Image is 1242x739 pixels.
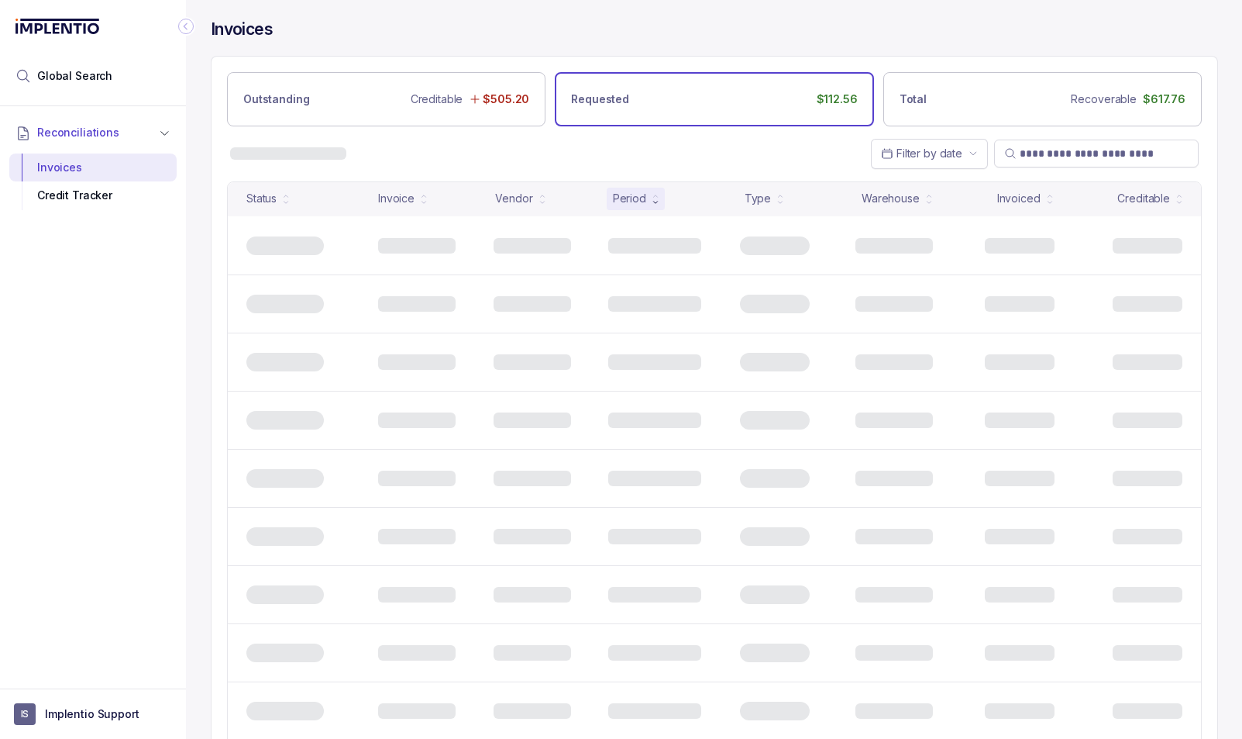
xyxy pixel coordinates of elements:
[37,68,112,84] span: Global Search
[246,191,277,206] div: Status
[14,703,36,725] span: User initials
[881,146,962,161] search: Date Range Picker
[177,17,195,36] div: Collapse Icon
[745,191,771,206] div: Type
[613,191,646,206] div: Period
[483,92,529,107] p: $505.20
[817,92,858,107] p: $112.56
[211,19,273,40] h4: Invoices
[9,116,177,150] button: Reconciliations
[411,92,463,107] p: Creditable
[997,191,1041,206] div: Invoiced
[22,154,164,181] div: Invoices
[1143,92,1185,107] p: $617.76
[495,191,532,206] div: Vendor
[14,703,172,725] button: User initialsImplentio Support
[571,92,629,107] p: Requested
[378,191,415,206] div: Invoice
[9,150,177,213] div: Reconciliations
[22,181,164,209] div: Credit Tracker
[45,706,139,722] p: Implentio Support
[896,147,962,160] span: Filter by date
[1117,191,1170,206] div: Creditable
[900,92,927,107] p: Total
[1071,92,1136,107] p: Recoverable
[243,92,309,107] p: Outstanding
[862,191,920,206] div: Warehouse
[871,139,988,168] button: Date Range Picker
[37,125,119,140] span: Reconciliations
